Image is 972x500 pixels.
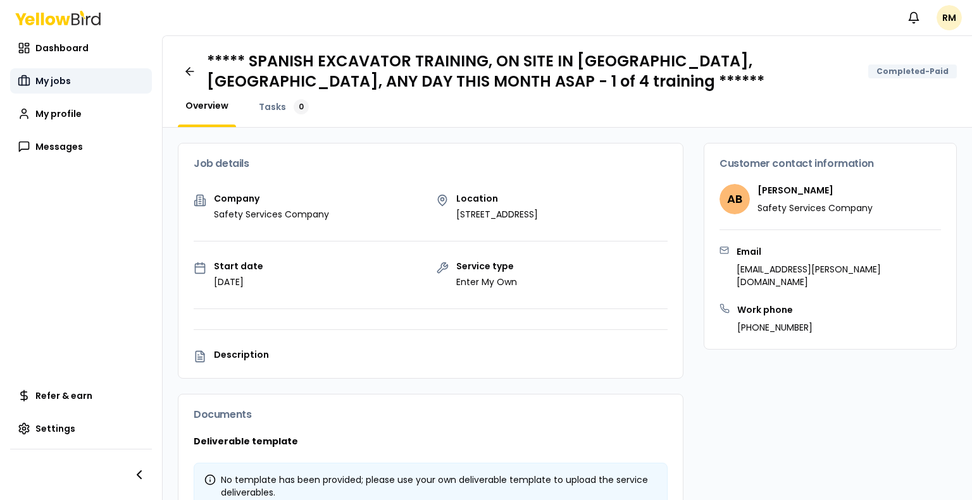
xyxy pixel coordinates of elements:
[10,416,152,441] a: Settings
[35,42,89,54] span: Dashboard
[204,473,657,499] div: No template has been provided; please use your own deliverable template to upload the service del...
[214,208,329,221] p: Safety Services Company
[251,99,316,114] a: Tasks0
[35,422,75,435] span: Settings
[214,350,668,359] p: Description
[194,435,668,448] h3: Deliverable template
[35,107,82,120] span: My profile
[737,321,813,334] p: [PHONE_NUMBER]
[214,194,329,203] p: Company
[757,184,873,197] h4: [PERSON_NAME]
[868,64,957,78] div: Completed-Paid
[456,194,538,203] p: Location
[737,245,941,258] h3: Email
[456,276,517,288] p: Enter My Own
[214,276,263,288] p: [DATE]
[207,51,858,92] h1: ***** SPANISH EXCAVATOR TRAINING, ON SITE IN [GEOGRAPHIC_DATA], [GEOGRAPHIC_DATA], ANY DAY THIS M...
[456,208,538,221] p: [STREET_ADDRESS]
[737,263,941,288] p: [EMAIL_ADDRESS][PERSON_NAME][DOMAIN_NAME]
[194,159,668,169] h3: Job details
[10,101,152,126] a: My profile
[35,75,71,87] span: My jobs
[737,303,813,316] h3: Work phone
[720,184,750,214] span: AB
[259,101,286,113] span: Tasks
[456,262,517,271] p: Service type
[294,99,309,114] div: 0
[10,35,152,61] a: Dashboard
[35,140,83,153] span: Messages
[185,99,228,112] span: Overview
[937,5,962,30] span: RM
[35,389,92,402] span: Refer & earn
[10,134,152,159] a: Messages
[194,410,668,420] h3: Documents
[10,68,152,94] a: My jobs
[720,159,941,169] h3: Customer contact information
[757,202,873,214] p: Safety Services Company
[214,262,263,271] p: Start date
[10,383,152,408] a: Refer & earn
[178,99,236,112] a: Overview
